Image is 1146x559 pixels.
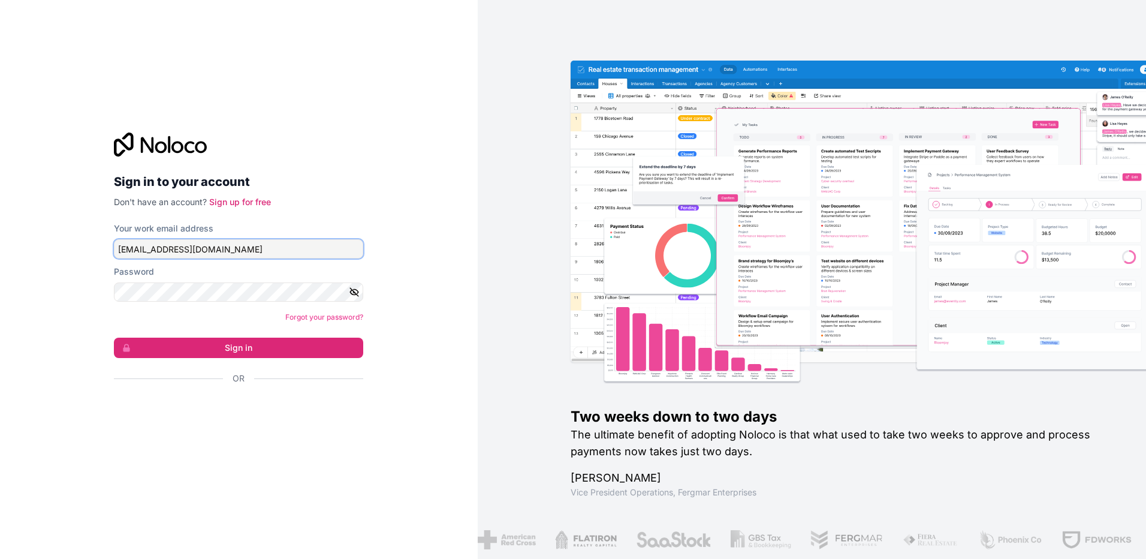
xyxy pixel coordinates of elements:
h2: The ultimate benefit of adopting Noloco is that what used to take two weeks to approve and proces... [571,426,1108,460]
h1: Vice President Operations , Fergmar Enterprises [571,486,1108,498]
label: Password [114,266,154,278]
label: Your work email address [114,223,213,235]
iframe: Sign in with Google Button [108,398,360,424]
img: /assets/phoenix-BREaitsQ.png [974,530,1039,549]
img: /assets/fiera-fwj2N5v4.png [898,530,955,549]
h1: [PERSON_NAME] [571,470,1108,486]
img: /assets/saastock-C6Zbiodz.png [632,530,708,549]
img: /assets/fergmar-CudnrXN5.png [807,530,880,549]
button: Sign in [114,338,363,358]
span: Or [233,372,245,384]
a: Forgot your password? [285,312,363,321]
h2: Sign in to your account [114,171,363,193]
a: Sign up for free [209,197,271,207]
img: /assets/gbstax-C-GtDUiK.png [726,530,788,549]
span: Don't have an account? [114,197,207,207]
img: /assets/fdworks-Bi04fVtw.png [1058,530,1128,549]
input: Email address [114,239,363,259]
img: /assets/flatiron-C8eUkumj.png [551,530,613,549]
h1: Two weeks down to two days [571,407,1108,426]
input: Password [114,282,363,302]
img: /assets/american-red-cross-BAupjrZR.png [474,530,532,549]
